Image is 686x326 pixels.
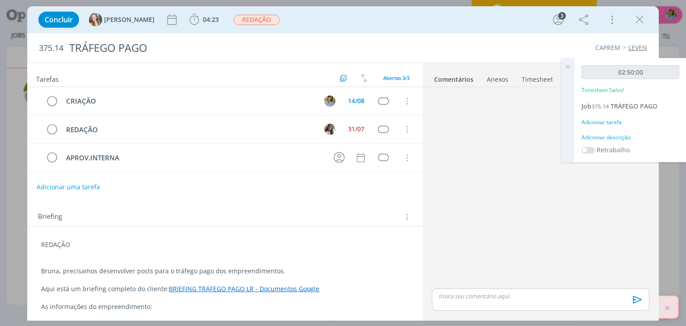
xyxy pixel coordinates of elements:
span: Abertas 3/3 [383,75,410,81]
p: As informações do empreendimento: [41,302,409,311]
p: Aqui está um briefing completo do cliente: [41,284,409,293]
img: G [89,13,102,26]
p: Bruna, precisamos desenvolver posts para o tráfego pago dos empreendimentos. [41,267,409,276]
button: 3 [551,13,565,27]
span: 375.14 [591,102,609,110]
button: REDAÇÃO [233,14,280,25]
button: Adicionar uma tarefa [36,179,100,195]
span: REDAÇÃO [234,15,280,25]
div: TRÁFEGO PAGO [65,37,390,59]
div: Adicionar tarefa [581,118,679,126]
span: Concluir [45,16,73,23]
img: arrow-down-up.svg [361,74,367,82]
a: LEVEN [628,43,647,52]
div: 31/07 [348,126,364,132]
a: Comentários [434,71,474,84]
a: BRIEFING TRÁFEGO PAGO LR - Documentos Google [169,284,319,293]
div: CRIAÇÃO [62,96,316,107]
label: Retrabalho [597,145,630,155]
div: REDAÇÃO [62,124,316,135]
span: Tarefas [36,73,59,84]
div: Anexos [487,75,508,84]
button: 04:23 [187,13,221,27]
span: 375.14 [39,43,63,53]
span: 04:23 [203,15,219,24]
a: Job375.14TRÁFEGO PAGO [581,102,657,110]
div: 14/08 [348,98,364,104]
a: Timesheet [521,71,553,84]
button: A [323,94,337,108]
div: 3 [558,12,566,20]
div: dialog [27,6,658,321]
p: Timesheet Salvo! [581,86,624,94]
div: Adicionar descrição [581,134,679,142]
span: TRÁFEGO PAGO [611,102,657,110]
button: G[PERSON_NAME] [89,13,155,26]
a: CAPREM [595,43,620,52]
img: A [324,96,335,107]
p: REDAÇÃO [41,240,409,249]
span: [PERSON_NAME] [104,17,155,23]
span: Briefing [38,211,62,223]
div: APROV.INTERNA [62,152,325,163]
button: Concluir [38,12,79,28]
button: C [323,122,337,136]
img: C [324,124,335,135]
